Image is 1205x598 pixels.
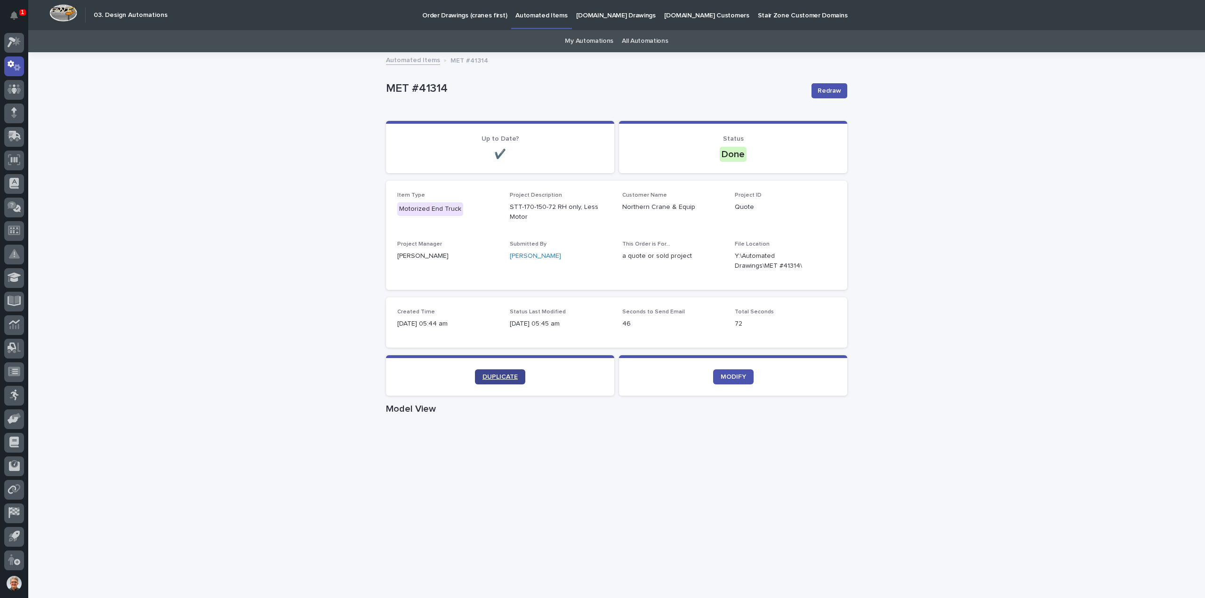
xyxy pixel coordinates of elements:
[818,86,841,96] span: Redraw
[94,11,168,19] h2: 03. Design Automations
[565,30,613,52] a: My Automations
[482,136,519,142] span: Up to Date?
[735,202,836,212] p: Quote
[723,136,744,142] span: Status
[622,241,670,247] span: This Order is For...
[4,574,24,593] button: users-avatar
[397,149,603,160] p: ✔️
[735,309,774,315] span: Total Seconds
[397,192,425,198] span: Item Type
[713,369,754,384] a: MODIFY
[510,192,562,198] span: Project Description
[21,9,24,16] p: 1
[397,309,435,315] span: Created Time
[735,192,762,198] span: Project ID
[4,6,24,25] button: Notifications
[510,251,561,261] a: [PERSON_NAME]
[622,202,723,212] p: Northern Crane & Equip
[510,319,611,329] p: [DATE] 05:45 am
[386,54,440,65] a: Automated Items
[721,374,746,380] span: MODIFY
[397,241,442,247] span: Project Manager
[510,309,566,315] span: Status Last Modified
[622,309,685,315] span: Seconds to Send Email
[386,403,847,415] h1: Model View
[510,202,611,222] p: STT-170-150-72 RH only, Less Motor
[735,241,770,247] span: File Location
[735,251,813,271] : Y:\Automated Drawings\MET #41314\
[510,241,546,247] span: Submitted By
[450,55,488,65] p: MET #41314
[622,319,723,329] p: 46
[811,83,847,98] button: Redraw
[12,11,24,26] div: Notifications1
[49,4,77,22] img: Workspace Logo
[622,251,723,261] p: a quote or sold project
[397,251,498,261] p: [PERSON_NAME]
[386,82,804,96] p: MET #41314
[482,374,518,380] span: DUPLICATE
[720,147,747,162] div: Done
[397,202,463,216] div: Motorized End Truck
[622,192,667,198] span: Customer Name
[475,369,525,384] a: DUPLICATE
[397,319,498,329] p: [DATE] 05:44 am
[622,30,668,52] a: All Automations
[735,319,836,329] p: 72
